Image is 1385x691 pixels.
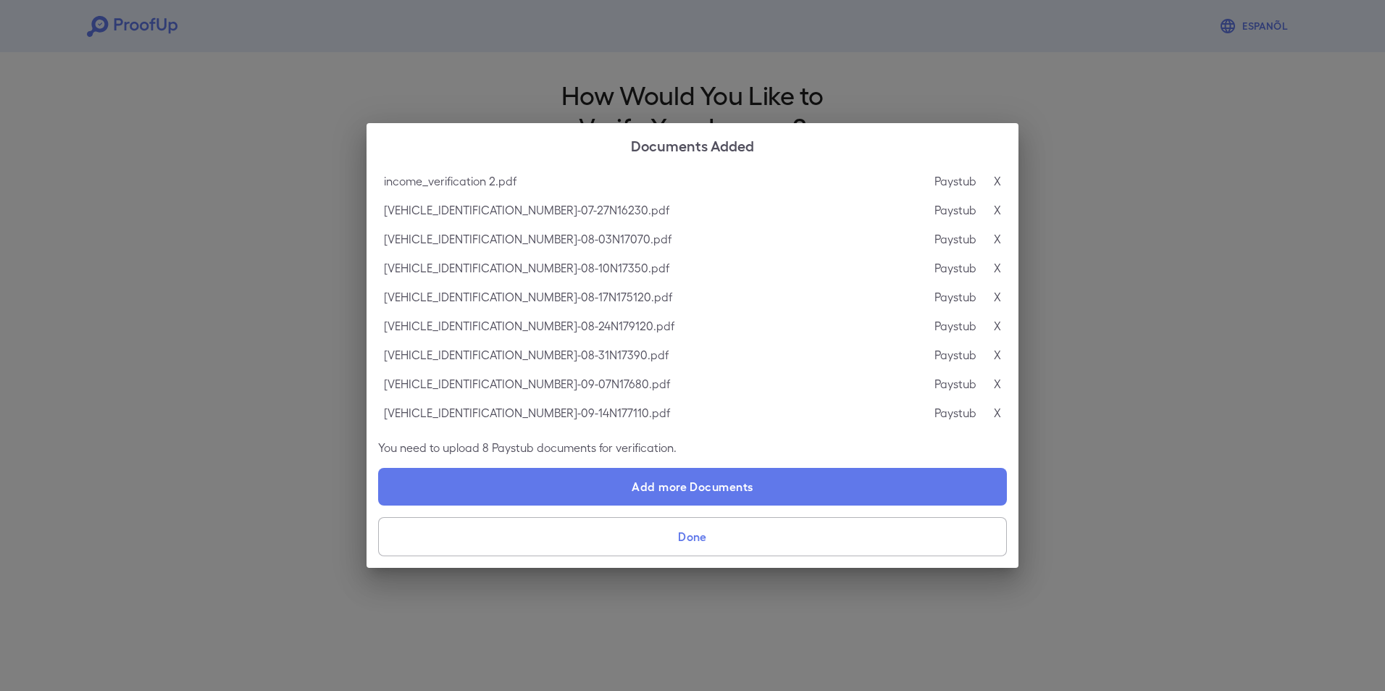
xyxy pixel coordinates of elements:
[934,346,976,364] p: Paystub
[934,404,976,422] p: Paystub
[384,317,674,335] p: [VEHICLE_IDENTIFICATION_NUMBER]-08-24N179120.pdf
[934,201,976,219] p: Paystub
[994,375,1001,393] p: X
[378,468,1007,506] label: Add more Documents
[994,172,1001,190] p: X
[384,201,669,219] p: [VEHICLE_IDENTIFICATION_NUMBER]-07-27N16230.pdf
[994,346,1001,364] p: X
[994,288,1001,306] p: X
[934,375,976,393] p: Paystub
[934,259,976,277] p: Paystub
[384,288,672,306] p: [VEHICLE_IDENTIFICATION_NUMBER]-08-17N175120.pdf
[994,404,1001,422] p: X
[384,375,670,393] p: [VEHICLE_IDENTIFICATION_NUMBER]-09-07N17680.pdf
[994,201,1001,219] p: X
[384,259,669,277] p: [VEHICLE_IDENTIFICATION_NUMBER]-08-10N17350.pdf
[384,172,516,190] p: income_verification 2.pdf
[934,317,976,335] p: Paystub
[994,317,1001,335] p: X
[994,259,1001,277] p: X
[994,230,1001,248] p: X
[934,288,976,306] p: Paystub
[934,172,976,190] p: Paystub
[384,346,669,364] p: [VEHICLE_IDENTIFICATION_NUMBER]-08-31N17390.pdf
[378,517,1007,556] button: Done
[384,404,670,422] p: [VEHICLE_IDENTIFICATION_NUMBER]-09-14N177110.pdf
[367,123,1018,167] h2: Documents Added
[378,439,1007,456] p: You need to upload 8 Paystub documents for verification.
[934,230,976,248] p: Paystub
[384,230,671,248] p: [VEHICLE_IDENTIFICATION_NUMBER]-08-03N17070.pdf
